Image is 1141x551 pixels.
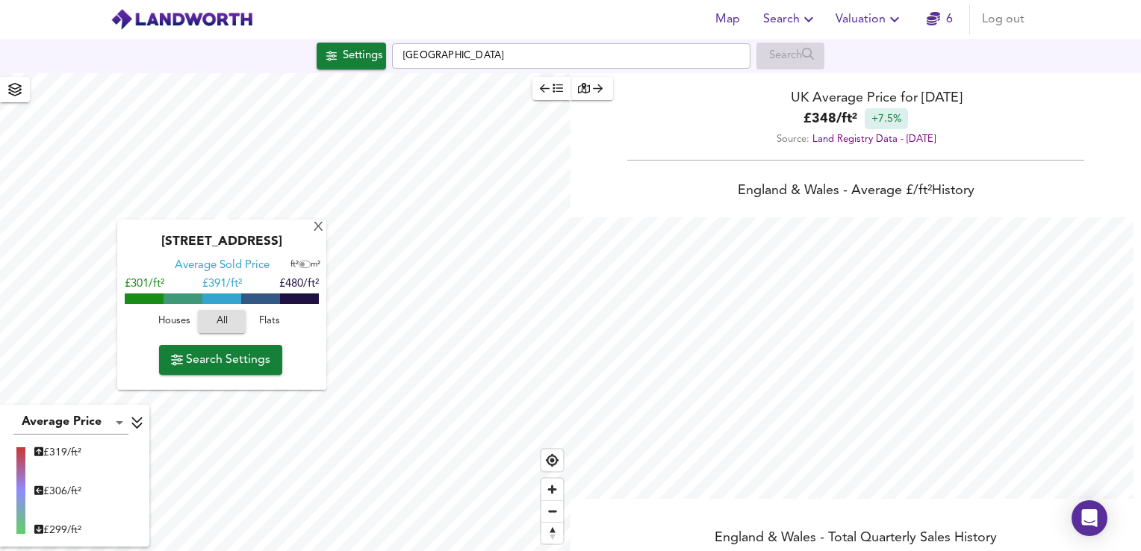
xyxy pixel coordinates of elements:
span: ft² [290,261,299,269]
span: m² [311,261,320,269]
div: £ 319/ft² [34,445,81,460]
div: Settings [343,46,382,66]
button: Valuation [830,4,910,34]
div: Average Sold Price [175,258,270,273]
div: X [312,221,325,235]
div: Open Intercom Messenger [1072,500,1107,536]
div: Source: [570,129,1141,149]
button: Find my location [541,449,563,471]
div: +7.5% [865,108,908,129]
button: Settings [317,43,386,69]
button: Flats [246,310,293,333]
span: Houses [154,313,194,330]
span: Flats [249,313,290,330]
button: Houses [150,310,198,333]
input: Enter a location... [392,43,750,69]
button: 6 [915,4,963,34]
span: Search [763,9,818,30]
a: 6 [927,9,953,30]
a: Land Registry Data - [DATE] [812,134,936,144]
span: £480/ft² [279,278,319,290]
span: Search Settings [171,349,270,370]
button: Search [757,4,824,34]
img: logo [111,8,253,31]
span: £301/ft² [125,278,164,290]
button: Log out [976,4,1030,34]
span: Reset bearing to north [541,523,563,544]
div: Enable a Source before running a Search [756,43,824,69]
span: Valuation [836,9,904,30]
button: Zoom out [541,500,563,522]
span: Zoom out [541,501,563,522]
div: Click to configure Search Settings [317,43,386,69]
div: £ 306/ft² [34,484,81,499]
div: Average Price [13,411,128,435]
div: [STREET_ADDRESS] [125,234,319,258]
div: £ 299/ft² [34,523,81,538]
button: Map [703,4,751,34]
span: All [205,313,238,330]
span: Log out [982,9,1025,30]
button: Zoom in [541,479,563,500]
button: Search Settings [159,345,282,375]
div: UK Average Price for [DATE] [570,88,1141,108]
b: £ 348 / ft² [803,109,857,129]
div: England & Wales - Total Quarterly Sales History [570,529,1141,550]
span: £ 391/ft² [202,278,242,290]
button: All [198,310,246,333]
div: England & Wales - Average £/ ft² History [570,181,1141,202]
button: Reset bearing to north [541,522,563,544]
span: Map [709,9,745,30]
